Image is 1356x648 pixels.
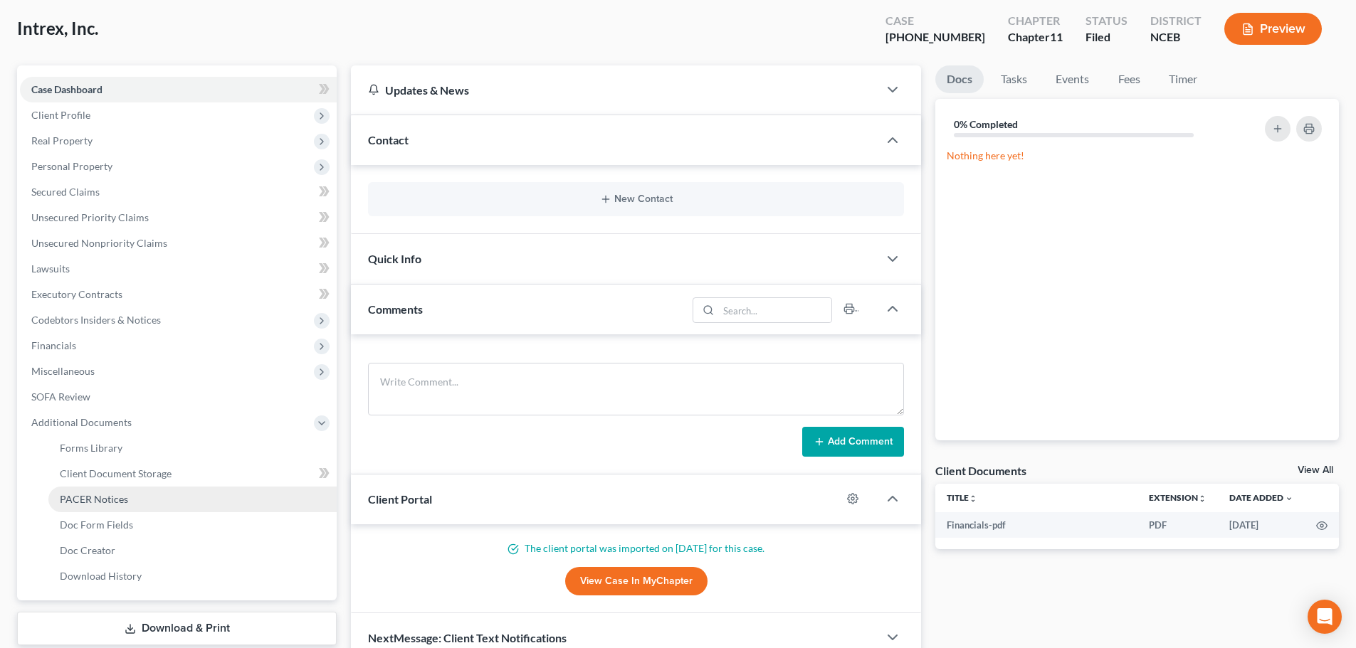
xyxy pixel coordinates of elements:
span: Intrex, Inc. [17,18,98,38]
a: Tasks [989,65,1039,93]
span: SOFA Review [31,391,90,403]
a: Date Added expand_more [1229,492,1293,503]
td: [DATE] [1218,512,1305,538]
span: Case Dashboard [31,83,103,95]
span: Codebtors Insiders & Notices [31,314,161,326]
a: Fees [1106,65,1152,93]
p: Nothing here yet! [947,149,1328,163]
a: Timer [1157,65,1209,93]
div: Open Intercom Messenger [1308,600,1342,634]
span: Unsecured Nonpriority Claims [31,237,167,249]
span: NextMessage: Client Text Notifications [368,631,567,644]
div: District [1150,13,1202,29]
input: Search... [719,298,832,322]
span: 11 [1050,30,1063,43]
td: PDF [1137,512,1218,538]
a: Unsecured Nonpriority Claims [20,230,337,256]
a: Download History [48,563,337,589]
a: Doc Form Fields [48,512,337,538]
div: Chapter [1008,29,1063,46]
div: Updates & News [368,83,861,97]
td: Financials-pdf [935,512,1137,538]
div: NCEB [1150,29,1202,46]
a: Titleunfold_more [947,492,977,503]
div: Chapter [1008,13,1063,29]
span: Personal Property [31,160,112,172]
div: Client Documents [935,463,1026,478]
span: Miscellaneous [31,365,95,377]
span: Financials [31,339,76,351]
a: Secured Claims [20,179,337,205]
i: unfold_more [1198,494,1207,503]
div: Status [1086,13,1128,29]
button: Add Comment [802,427,904,457]
span: Client Profile [31,109,90,121]
span: PACER Notices [60,493,128,505]
span: Executory Contracts [31,288,122,300]
a: SOFA Review [20,384,337,410]
a: Case Dashboard [20,77,337,102]
a: View Case in MyChapter [565,567,708,595]
a: Doc Creator [48,538,337,563]
span: Client Document Storage [60,467,172,479]
a: Unsecured Priority Claims [20,205,337,230]
div: Filed [1086,29,1128,46]
a: Executory Contracts [20,282,337,307]
span: Doc Creator [60,544,115,556]
span: Client Portal [368,492,432,506]
span: Secured Claims [31,186,100,198]
a: Download & Print [17,612,337,645]
a: Events [1044,65,1100,93]
span: Doc Form Fields [60,519,133,531]
i: expand_more [1285,494,1293,503]
span: Forms Library [60,442,122,454]
span: Unsecured Priority Claims [31,211,149,223]
span: Download History [60,570,142,582]
a: PACER Notices [48,487,337,512]
div: Case [885,13,985,29]
span: Contact [368,133,409,147]
a: Client Document Storage [48,461,337,487]
p: The client portal was imported on [DATE] for this case. [368,541,904,556]
span: Quick Info [368,252,421,265]
i: unfold_more [969,494,977,503]
span: Real Property [31,134,93,147]
a: Lawsuits [20,256,337,282]
div: [PHONE_NUMBER] [885,29,985,46]
a: Docs [935,65,984,93]
button: Preview [1224,13,1322,45]
a: Extensionunfold_more [1149,492,1207,503]
span: Additional Documents [31,416,132,428]
strong: 0% Completed [954,118,1018,130]
span: Lawsuits [31,262,70,275]
span: Comments [368,302,423,316]
button: New Contact [379,193,893,205]
a: Forms Library [48,435,337,461]
a: View All [1298,465,1333,475]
